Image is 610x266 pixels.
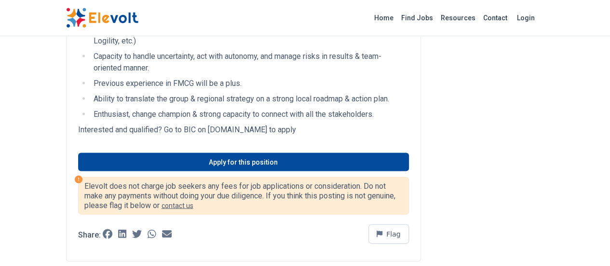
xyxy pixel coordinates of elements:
[162,201,193,209] a: contact us
[562,220,610,266] iframe: Chat Widget
[84,181,403,210] p: Elevolt does not charge job seekers any fees for job applications or consideration. Do not make a...
[78,124,409,135] p: Interested and qualified? Go to BIC on [DOMAIN_NAME] to apply
[91,108,409,120] li: Enthusiast, change champion & strong capacity to connect with all the stakeholders.
[91,50,409,73] li: Capacity to handle uncertainty, act with autonomy, and manage risks in results & team-oriented ma...
[78,231,101,238] p: Share:
[78,153,409,171] a: Apply for this position
[511,8,541,28] a: Login
[66,8,138,28] img: Elevolt
[479,10,511,26] a: Contact
[370,10,397,26] a: Home
[91,93,409,104] li: Ability to translate the group & regional strategy on a strong local roadmap & action plan.
[437,10,479,26] a: Resources
[397,10,437,26] a: Find Jobs
[91,77,409,89] li: Previous experience in FMCG will be a plus.
[368,224,409,243] button: Flag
